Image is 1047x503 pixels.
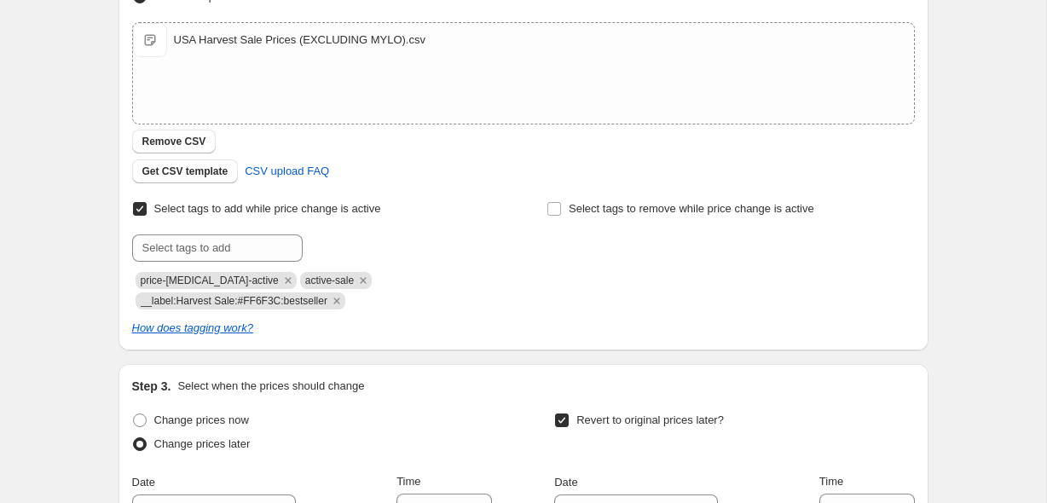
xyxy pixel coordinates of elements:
span: Change prices now [154,413,249,426]
button: Remove CSV [132,130,217,153]
span: Remove CSV [142,135,206,148]
span: Time [396,475,420,488]
span: Date [554,476,577,489]
h2: Step 3. [132,378,171,395]
span: Select tags to remove while price change is active [569,202,814,215]
span: Revert to original prices later? [576,413,724,426]
span: Select tags to add while price change is active [154,202,381,215]
button: Get CSV template [132,159,239,183]
input: Select tags to add [132,234,303,262]
button: Remove price-change-job-active [281,273,296,288]
a: CSV upload FAQ [234,158,339,185]
span: CSV upload FAQ [245,163,329,180]
button: Remove active-sale [356,273,371,288]
span: Date [132,476,155,489]
p: Select when the prices should change [177,378,364,395]
div: USA Harvest Sale Prices (EXCLUDING MYLO).csv [174,32,425,49]
span: active-sale [305,275,354,286]
span: price-change-job-active [141,275,279,286]
span: Change prices later [154,437,251,450]
a: How does tagging work? [132,321,253,334]
span: Get CSV template [142,165,228,178]
span: Time [819,475,843,488]
span: __label:Harvest Sale:#FF6F3C:bestseller [141,295,327,307]
button: Remove __label:Harvest Sale:#FF6F3C:bestseller [329,293,344,309]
